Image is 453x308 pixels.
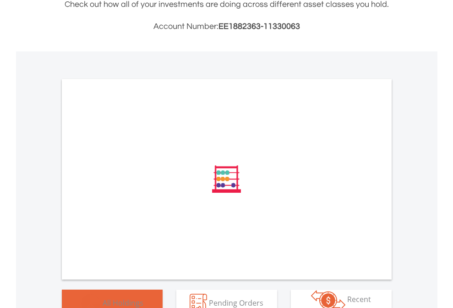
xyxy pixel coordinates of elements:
[62,20,392,33] h3: Account Number:
[103,297,143,308] span: All Holdings
[209,297,263,308] span: Pending Orders
[218,22,300,31] span: EE1882363-11330063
